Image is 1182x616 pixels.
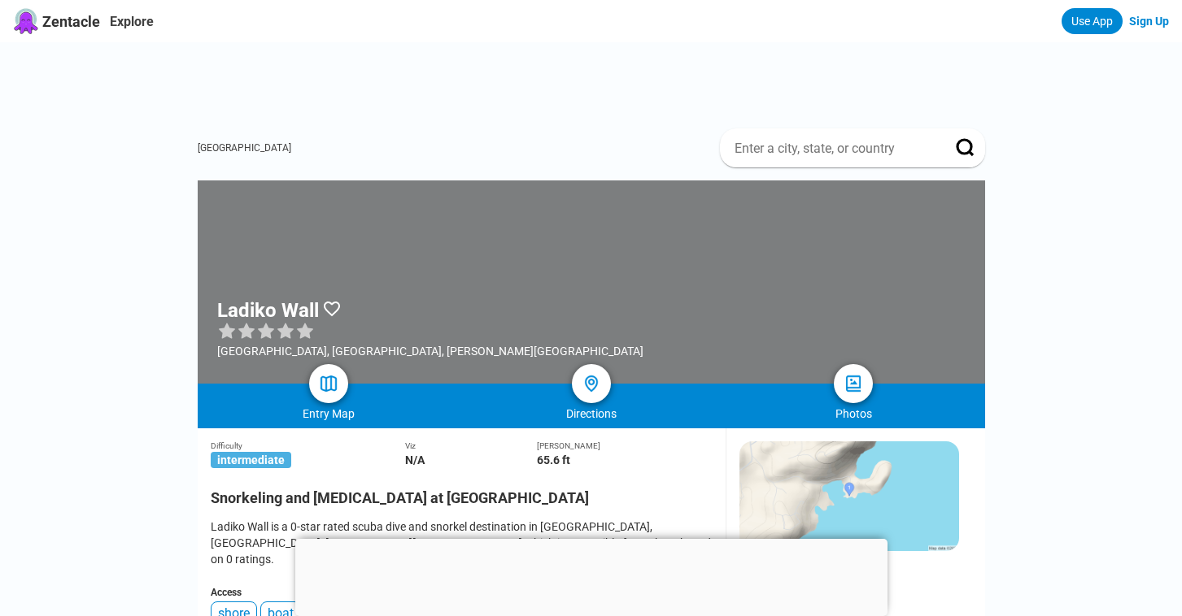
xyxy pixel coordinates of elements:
[848,16,1166,237] iframe: Sign in with Google Dialog
[309,364,348,403] a: map
[211,441,405,450] div: Difficulty
[42,13,100,30] span: Zentacle
[211,42,985,115] iframe: Advertisement
[537,441,713,450] div: [PERSON_NAME]
[211,452,291,468] span: intermediate
[405,441,537,450] div: Viz
[844,374,863,393] img: photos
[1062,8,1123,34] a: Use App
[733,140,933,157] input: Enter a city, state, or country
[582,374,601,393] img: directions
[110,14,154,29] a: Explore
[217,299,319,322] h1: Ladiko Wall
[460,407,722,420] div: Directions
[13,8,39,34] img: Zentacle logo
[211,518,713,567] div: Ladiko Wall is a 0-star rated scuba dive and snorkel destination in [GEOGRAPHIC_DATA], [GEOGRAPHI...
[834,364,873,403] a: photos
[295,539,888,612] iframe: Advertisement
[739,441,959,551] img: staticmap
[211,479,713,506] h2: Snorkeling and [MEDICAL_DATA] at [GEOGRAPHIC_DATA]
[198,407,460,420] div: Entry Map
[537,453,713,466] div: 65.6 ft
[217,345,643,358] div: [GEOGRAPHIC_DATA], [GEOGRAPHIC_DATA], [PERSON_NAME][GEOGRAPHIC_DATA]
[1129,15,1169,28] a: Sign Up
[405,453,537,466] div: N/A
[722,407,985,420] div: Photos
[198,142,291,154] a: [GEOGRAPHIC_DATA]
[211,587,713,598] div: Access
[13,8,100,34] a: Zentacle logoZentacle
[319,374,338,393] img: map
